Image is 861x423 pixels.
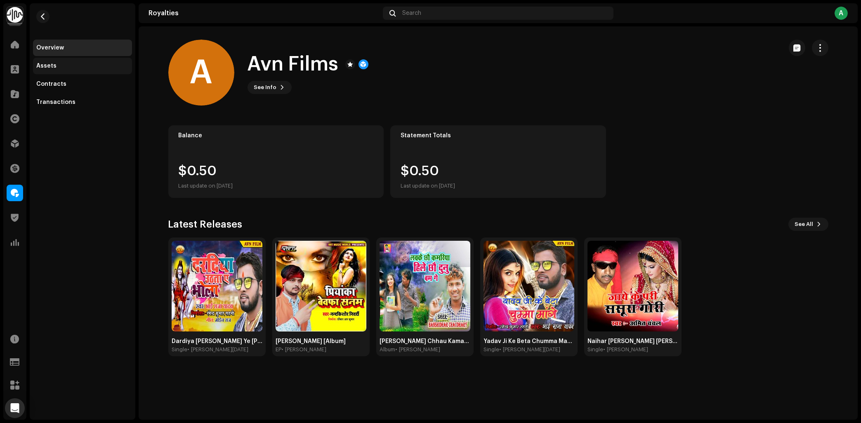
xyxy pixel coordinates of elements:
[168,125,384,198] re-o-card-value: Balance
[401,132,596,139] div: Statement Totals
[395,346,440,353] div: • [PERSON_NAME]
[603,346,648,353] div: • [PERSON_NAME]
[7,7,23,23] img: 0f74c21f-6d1c-4dbc-9196-dbddad53419e
[484,338,574,345] div: Yadav Ji Ke Beta Chumma Mange
[380,241,470,331] img: 69e57714-f35f-4fed-956b-82e0a859a955
[380,346,395,353] div: Album
[36,81,66,87] div: Contracts
[33,40,132,56] re-m-nav-item: Overview
[254,79,277,96] span: See Info
[248,51,339,78] h1: Avn Films
[36,63,57,69] div: Assets
[248,81,292,94] button: See Info
[281,346,326,353] div: • [PERSON_NAME]
[187,346,248,353] div: • [PERSON_NAME][DATE]
[390,125,606,198] re-o-card-value: Statement Totals
[402,10,421,16] span: Search
[587,346,603,353] div: Single
[172,346,187,353] div: Single
[795,216,814,233] span: See All
[276,346,281,353] div: EP
[33,58,132,74] re-m-nav-item: Assets
[168,218,243,231] h3: Latest Releases
[5,398,25,418] div: Open Intercom Messenger
[33,76,132,92] re-m-nav-item: Contracts
[33,94,132,110] re-m-nav-item: Transactions
[168,40,234,106] div: A
[835,7,848,20] div: A
[380,338,470,345] div: [PERSON_NAME] Chhau Kamariya [PERSON_NAME] Chhau Duno Bam Ge [Album]
[484,241,574,331] img: c86fe0f9-528c-43b7-96ce-3879a0535f40
[36,45,64,51] div: Overview
[499,346,560,353] div: • [PERSON_NAME][DATE]
[276,338,366,345] div: [PERSON_NAME] [Album]
[172,338,262,345] div: Dardiya [PERSON_NAME] Ye [PERSON_NAME]
[788,218,828,231] button: See All
[484,346,499,353] div: Single
[401,181,455,191] div: Last update on [DATE]
[179,132,374,139] div: Balance
[587,338,678,345] div: Naihar [PERSON_NAME] [PERSON_NAME] Sasural
[179,181,233,191] div: Last update on [DATE]
[172,241,262,331] img: 9bda7bb5-4269-44f2-a254-37d74b29c9b0
[36,99,75,106] div: Transactions
[587,241,678,331] img: 1669e594-56af-4e19-9bc9-330bc3e4e75b
[149,10,380,16] div: Royalties
[276,241,366,331] img: 4c67c56a-892a-47e3-93ec-71a07238aa8f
